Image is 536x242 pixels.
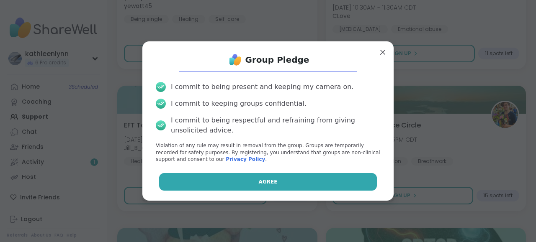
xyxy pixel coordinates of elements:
img: ShareWell Logo [227,51,244,68]
p: Violation of any rule may result in removal from the group. Groups are temporarily recorded for s... [156,142,380,163]
div: I commit to keeping groups confidential. [171,99,307,109]
div: I commit to being present and keeping my camera on. [171,82,353,92]
span: Agree [259,178,278,186]
div: I commit to being respectful and refraining from giving unsolicited advice. [171,115,380,135]
a: Privacy Policy [226,156,265,162]
h1: Group Pledge [245,54,309,66]
button: Agree [159,173,377,191]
